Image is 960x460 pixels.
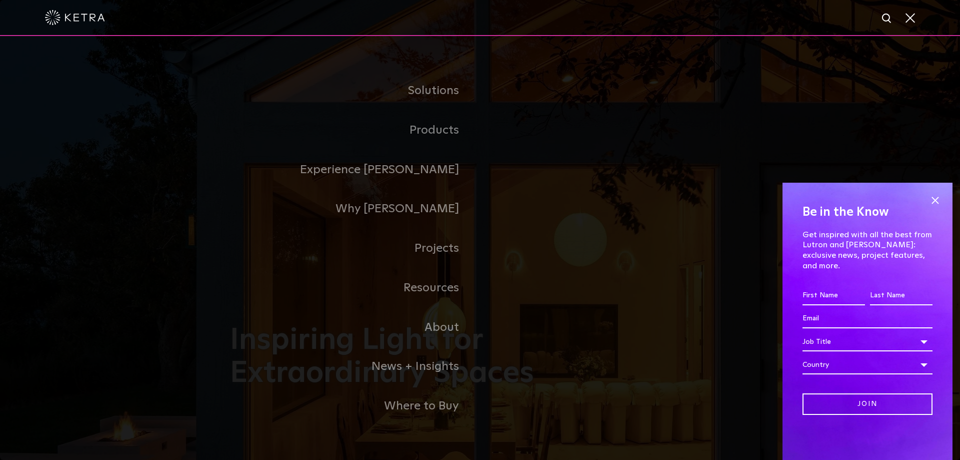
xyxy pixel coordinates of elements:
[230,71,730,426] div: Navigation Menu
[802,286,865,305] input: First Name
[881,13,893,25] img: search icon
[230,111,480,150] a: Products
[230,150,480,190] a: Experience [PERSON_NAME]
[230,386,480,426] a: Where to Buy
[230,189,480,229] a: Why [PERSON_NAME]
[802,332,932,351] div: Job Title
[230,308,480,347] a: About
[230,347,480,386] a: News + Insights
[230,229,480,268] a: Projects
[802,355,932,374] div: Country
[802,230,932,271] p: Get inspired with all the best from Lutron and [PERSON_NAME]: exclusive news, project features, a...
[230,71,480,111] a: Solutions
[870,286,932,305] input: Last Name
[45,10,105,25] img: ketra-logo-2019-white
[802,393,932,415] input: Join
[230,268,480,308] a: Resources
[802,203,932,222] h4: Be in the Know
[802,309,932,328] input: Email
